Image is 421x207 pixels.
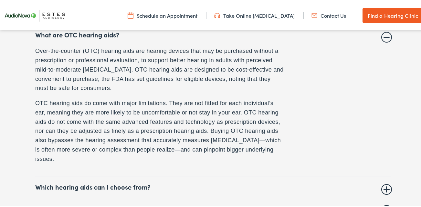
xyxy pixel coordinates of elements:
img: utility icon [311,11,317,18]
a: Schedule an Appointment [128,11,197,18]
summary: Which hearing aids can I choose from? [35,182,391,189]
p: Over-the-counter (OTC) hearing aids are hearing devices that may be purchased without a prescript... [35,45,284,92]
a: Contact Us [311,11,346,18]
p: OTC hearing aids do come with major limitations. They are not fitted for each individual’s ear, m... [35,97,284,163]
a: Take Online [MEDICAL_DATA] [214,11,295,18]
img: utility icon [128,11,133,18]
img: utility icon [214,11,220,18]
summary: What are OTC hearing aids? [35,29,391,37]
